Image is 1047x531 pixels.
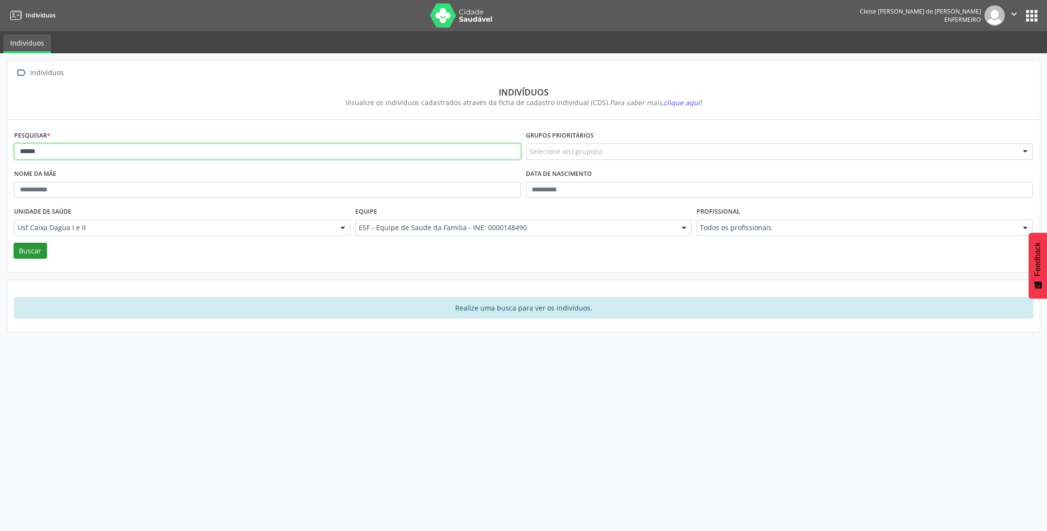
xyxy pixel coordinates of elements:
[697,204,740,219] label: Profissional
[26,11,56,19] span: Indivíduos
[860,7,981,16] div: Cleise [PERSON_NAME] de [PERSON_NAME]
[1005,5,1023,26] button: 
[700,223,1013,233] span: Todos os profissionais
[526,128,594,143] label: Grupos prioritários
[14,128,50,143] label: Pesquisar
[984,5,1005,26] img: img
[21,97,1026,108] div: Visualize os indivíduos cadastrados através da ficha de cadastro individual (CDS).
[1009,9,1019,19] i: 
[17,223,331,233] span: Usf Caixa Dagua I e II
[14,204,71,219] label: Unidade de saúde
[21,87,1026,97] div: Indivíduos
[1033,242,1042,276] span: Feedback
[14,297,1033,318] div: Realize uma busca para ver os indivíduos.
[14,167,56,182] label: Nome da mãe
[14,66,65,80] a:  Indivíduos
[610,98,702,107] i: Para saber mais,
[28,66,65,80] div: Indivíduos
[3,34,51,53] a: Indivíduos
[14,243,47,259] button: Buscar
[1023,7,1040,24] button: apps
[7,7,56,23] a: Indivíduos
[14,66,28,80] i: 
[355,204,377,219] label: Equipe
[664,98,702,107] span: clique aqui!
[529,146,602,156] span: Selecione o(s) grupo(s)
[1029,233,1047,298] button: Feedback - Mostrar pesquisa
[526,167,592,182] label: Data de nascimento
[944,16,981,24] span: Enfermeiro
[359,223,672,233] span: ESF - Equipe de Saude da Familia - INE: 0000148490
